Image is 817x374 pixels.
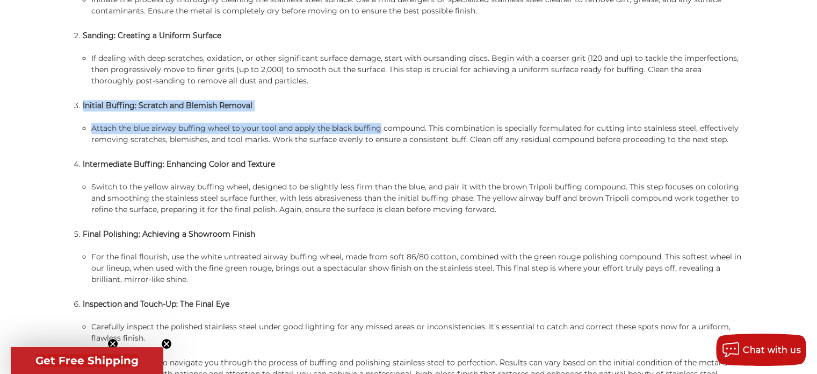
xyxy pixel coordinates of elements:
strong: Inspection and Touch-Up: The Final Eye [83,299,229,309]
button: Close teaser [107,338,118,349]
span: Get Free Shipping [35,354,139,367]
strong: Sanding: Creating a Uniform Surface [83,31,221,40]
a: sanding discs [436,53,487,63]
li: Switch to the yellow airway buffing wheel, designed to be slightly less firm than the blue, and p... [91,181,743,215]
strong: Final Polishing: Achieving a Showroom Finish [83,229,255,239]
li: Attach the blue airway buffing wheel to your tool and apply the black buffing compound. This comb... [91,123,743,145]
li: Carefully inspect the polished stainless steel under good lighting for any missed areas or incons... [91,321,743,344]
strong: Intermediate Buffing: Enhancing Color and Texture [83,159,275,169]
strong: Initial Buffing: Scratch and Blemish Removal [83,101,252,110]
div: Get Free ShippingClose teaser [11,347,163,374]
button: Chat with us [716,334,806,366]
li: If dealing with deep scratches, oxidation, or other significant surface damage, start with our . ... [91,53,743,87]
button: Close teaser [161,338,172,349]
span: Chat with us [743,345,801,355]
li: For the final flourish, use the white untreated airway buffing wheel, made from soft 86/80 cotton... [91,251,743,285]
